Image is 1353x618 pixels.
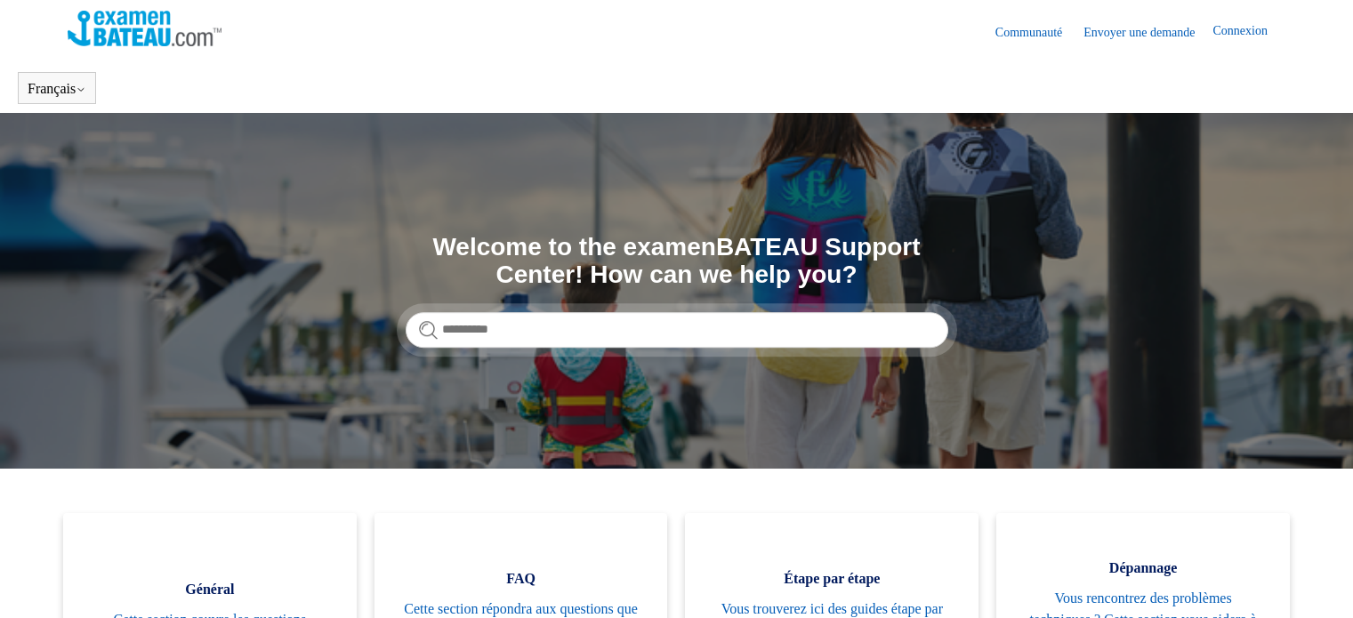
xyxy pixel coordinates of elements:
h1: Welcome to the examenBATEAU Support Center! How can we help you? [406,234,948,289]
span: Général [90,579,330,600]
img: Page d’accueil du Centre d’aide Examen Bateau [68,11,221,46]
a: Communauté [995,23,1080,42]
span: Dépannage [1023,558,1263,579]
a: Connexion [1212,21,1285,43]
button: Français [28,81,86,97]
input: Rechercher [406,312,948,348]
div: Live chat [1293,558,1340,605]
span: Étape par étape [712,568,952,590]
a: Envoyer une demande [1083,23,1212,42]
span: FAQ [401,568,641,590]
